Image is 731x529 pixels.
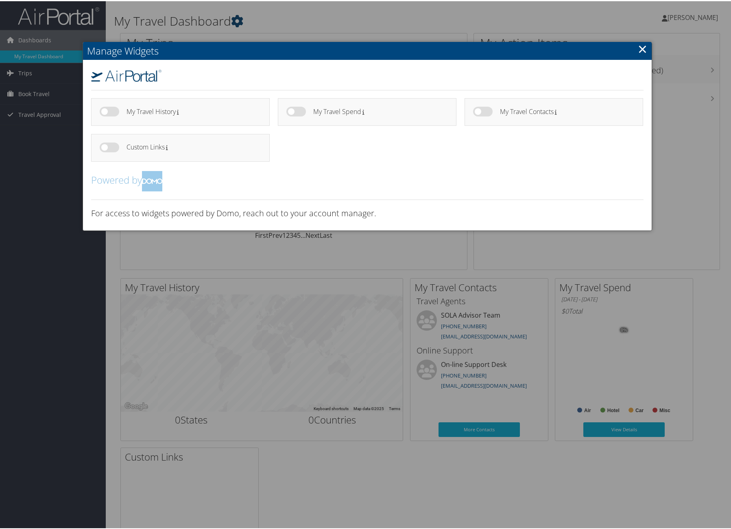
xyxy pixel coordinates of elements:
img: domo-logo.png [142,170,162,190]
img: airportal-logo.png [91,68,162,81]
h2: Manage Widgets [83,41,652,59]
h4: My Travel History [127,107,255,114]
h4: My Travel Spend [313,107,442,114]
h4: My Travel Contacts [500,107,628,114]
h4: Custom Links [127,143,255,149]
h3: For access to widgets powered by Domo, reach out to your account manager. [91,206,644,218]
h2: Powered by [91,170,644,190]
a: Close [638,40,647,56]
